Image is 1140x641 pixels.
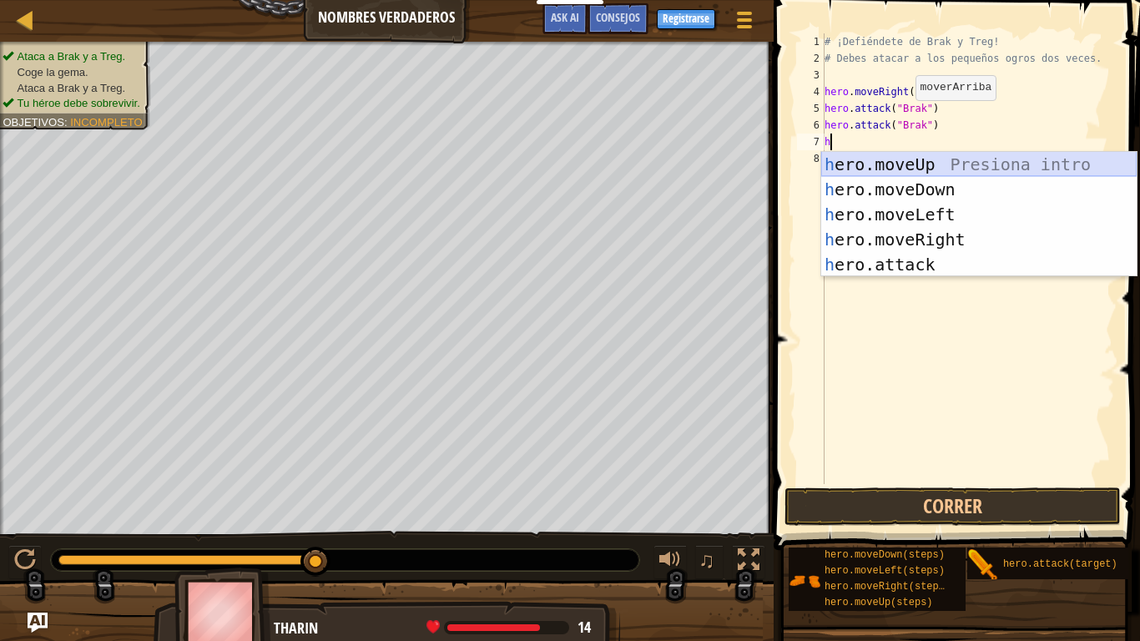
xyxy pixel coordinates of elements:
button: Ajustar volúmen [653,545,687,579]
button: Ask AI [542,3,588,34]
span: Consejos [596,9,640,25]
span: 14 [578,617,591,638]
span: Coge la gema. [18,66,88,78]
span: : [64,116,70,128]
span: hero.attack(target) [1003,558,1117,570]
button: Ctrl + P: Play [8,545,42,579]
div: 3 [797,67,825,83]
li: Tu héroe debe sobrevivir. [3,96,139,112]
button: Mostrar menú del juego [724,3,765,43]
img: portrait.png [967,549,999,581]
span: hero.moveUp(steps) [825,597,933,608]
div: Tharin [274,618,603,639]
div: health: 14 / 18 [426,620,591,635]
div: 1 [797,33,825,50]
span: Ataca a Brak y a Treg. [18,82,126,93]
span: hero.moveLeft(steps) [825,565,945,577]
button: Alterna pantalla completa. [732,545,765,579]
div: 8 [797,150,825,167]
button: ♫ [695,545,724,579]
div: 4 [797,83,825,100]
li: Ataca a Brak y a Treg. [3,49,139,65]
button: Ask AI [28,613,48,633]
code: moverArriba [921,81,992,93]
img: portrait.png [789,565,820,597]
span: Ataca a Brak y a Treg. [18,50,126,62]
div: 6 [797,117,825,134]
button: Correr [784,487,1121,526]
div: 7 [797,134,825,150]
div: 2 [797,50,825,67]
li: Ataca a Brak y a Treg. [3,80,139,96]
span: Incompleto [70,116,142,128]
span: Objetivos [3,116,64,128]
span: ♫ [699,548,715,573]
button: Registrarse [657,9,715,29]
li: Coge la gema. [3,64,139,80]
span: hero.moveDown(steps) [825,549,945,561]
span: hero.moveRight(steps) [825,581,951,593]
span: Tu héroe debe sobrevivir. [18,97,140,109]
span: Ask AI [551,9,579,25]
div: 5 [797,100,825,117]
